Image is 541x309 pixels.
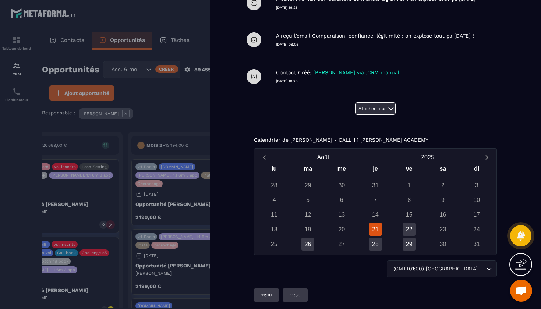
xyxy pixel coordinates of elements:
[369,238,382,251] div: 28
[257,164,494,251] div: Calendar wrapper
[268,193,280,206] div: 4
[403,179,416,192] div: 1
[403,238,416,251] div: 29
[510,280,532,302] a: Ouvrir le chat
[426,164,460,177] div: sa
[325,164,358,177] div: me
[436,179,449,192] div: 2
[358,164,392,177] div: je
[403,193,416,206] div: 8
[335,208,348,221] div: 13
[436,238,449,251] div: 30
[470,193,483,206] div: 10
[276,79,504,84] p: [DATE] 18:23
[375,151,480,164] button: Open years overlay
[335,238,348,251] div: 27
[479,265,485,273] input: Search for option
[355,102,396,115] button: Afficher plus
[470,179,483,192] div: 3
[335,179,348,192] div: 30
[301,179,314,192] div: 29
[470,223,483,236] div: 24
[436,193,449,206] div: 9
[387,260,497,277] div: Search for option
[313,69,399,76] p: [PERSON_NAME] via ,CRM manual
[276,69,311,76] p: Contact Créé:
[436,223,449,236] div: 23
[301,223,314,236] div: 19
[301,238,314,251] div: 26
[291,164,325,177] div: ma
[470,208,483,221] div: 17
[460,164,494,177] div: di
[403,208,416,221] div: 15
[335,193,348,206] div: 6
[335,223,348,236] div: 20
[392,265,479,273] span: (GMT+01:00) [GEOGRAPHIC_DATA]
[257,179,494,251] div: Calendar days
[268,208,280,221] div: 11
[403,223,416,236] div: 22
[290,292,300,298] p: 11:30
[257,152,271,162] button: Previous month
[301,193,314,206] div: 5
[369,179,382,192] div: 31
[257,164,291,177] div: lu
[369,223,382,236] div: 21
[369,208,382,221] div: 14
[268,223,280,236] div: 18
[254,137,428,143] p: Calendrier de [PERSON_NAME] - CALL 1:1 [PERSON_NAME] ACADEMY
[271,151,375,164] button: Open months overlay
[268,238,280,251] div: 25
[470,238,483,251] div: 31
[301,208,314,221] div: 12
[392,164,426,177] div: ve
[369,193,382,206] div: 7
[436,208,449,221] div: 16
[480,152,494,162] button: Next month
[261,292,272,298] p: 11:00
[268,179,280,192] div: 28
